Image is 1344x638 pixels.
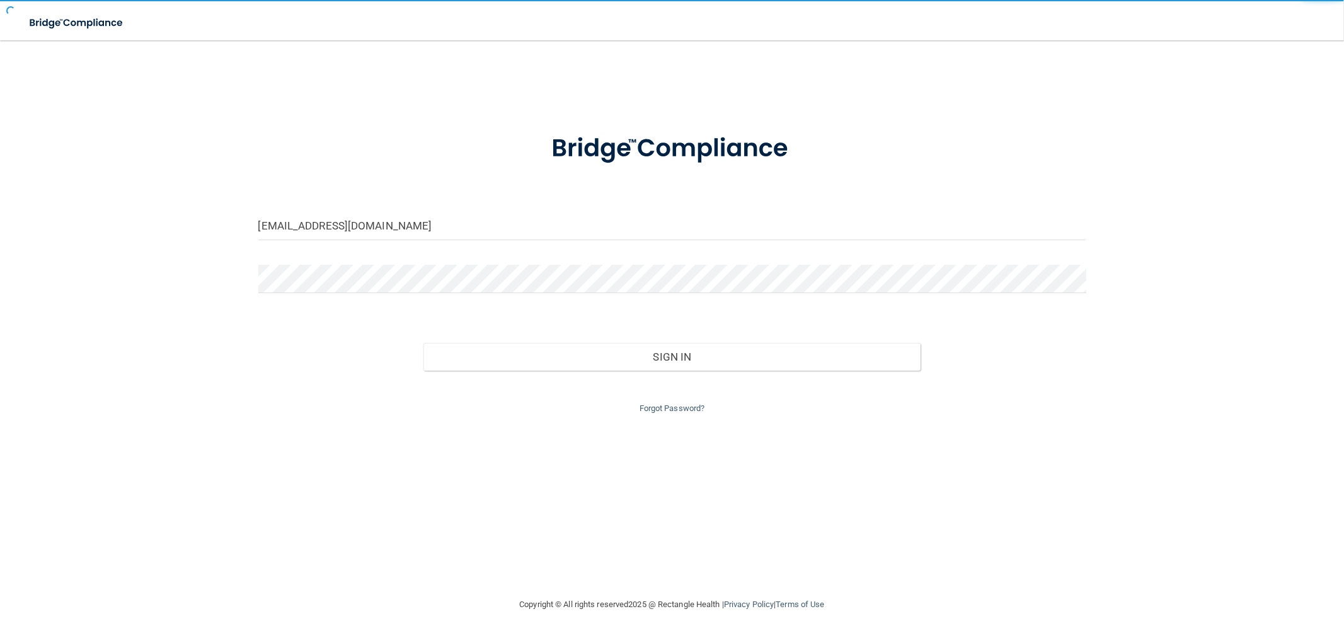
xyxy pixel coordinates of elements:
a: Terms of Use [776,600,824,609]
img: bridge_compliance_login_screen.278c3ca4.svg [19,10,135,36]
a: Privacy Policy [724,600,774,609]
a: Forgot Password? [640,403,705,413]
button: Sign In [423,343,920,371]
div: Copyright © All rights reserved 2025 @ Rectangle Health | | [442,584,902,625]
img: bridge_compliance_login_screen.278c3ca4.svg [526,116,819,182]
input: Email [258,212,1086,240]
